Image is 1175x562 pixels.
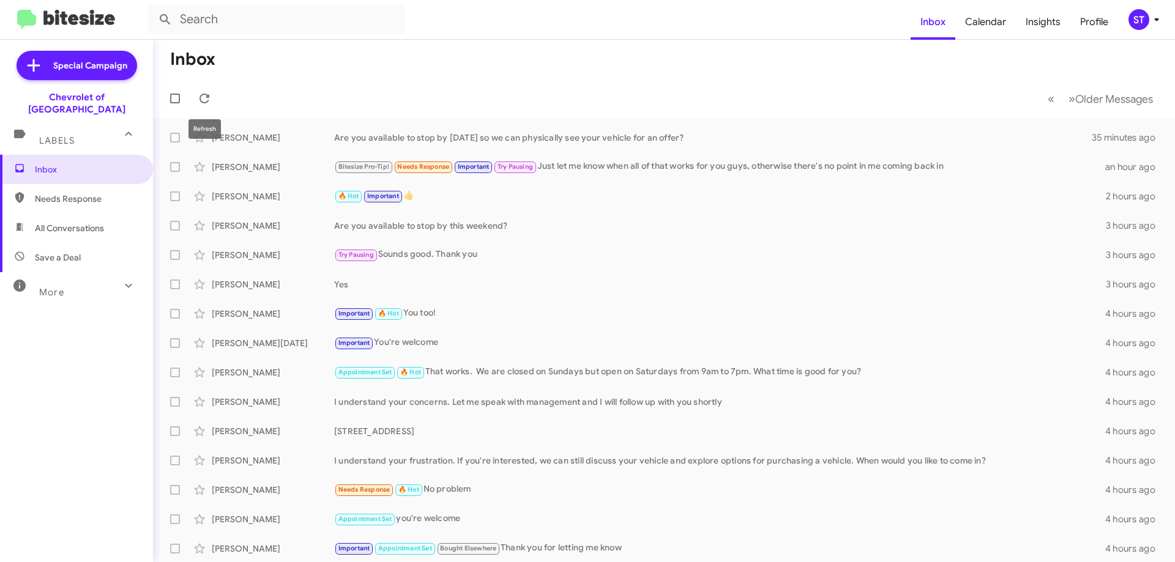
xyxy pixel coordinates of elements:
span: 🔥 Hot [378,309,399,317]
span: Important [338,544,370,552]
a: Calendar [955,4,1016,40]
div: 2 hours ago [1106,190,1165,202]
div: [PERSON_NAME] [212,513,334,525]
div: I understand your frustration. If you're interested, we can still discuss your vehicle and explor... [334,454,1105,467]
span: Needs Response [35,193,139,205]
div: Refresh [188,119,221,139]
div: [PERSON_NAME] [212,366,334,379]
div: [PERSON_NAME] [212,131,334,144]
div: 4 hours ago [1105,513,1165,525]
span: Try Pausing [338,251,374,259]
span: » [1069,91,1075,106]
span: Inbox [35,163,139,176]
h1: Inbox [170,50,215,69]
span: Older Messages [1075,92,1153,106]
span: Try Pausing [498,163,533,171]
div: 3 hours ago [1106,249,1165,261]
input: Search [148,5,405,34]
button: Previous [1040,86,1062,111]
div: 4 hours ago [1105,542,1165,555]
div: Are you available to stop by this weekend? [334,220,1106,232]
span: « [1048,91,1054,106]
a: Special Campaign [17,51,137,80]
button: ST [1118,9,1162,30]
div: 4 hours ago [1105,396,1165,408]
div: Thank you for letting me know [334,541,1105,555]
div: 4 hours ago [1105,484,1165,496]
span: Bought Elsewhere [440,544,496,552]
nav: Page navigation example [1041,86,1160,111]
button: Next [1061,86,1160,111]
span: All Conversations [35,222,104,234]
div: [STREET_ADDRESS] [334,425,1105,437]
span: Appointment Set [338,368,392,376]
div: [PERSON_NAME] [212,190,334,202]
div: [PERSON_NAME] [212,220,334,232]
span: Important [338,339,370,347]
div: [PERSON_NAME] [212,484,334,496]
div: 3 hours ago [1106,220,1165,232]
div: 4 hours ago [1105,454,1165,467]
span: Important [338,309,370,317]
div: 4 hours ago [1105,425,1165,437]
a: Inbox [911,4,955,40]
div: 35 minutes ago [1092,131,1165,144]
div: You're welcome [334,336,1105,350]
div: [PERSON_NAME] [212,308,334,320]
span: Special Campaign [53,59,127,72]
div: No problem [334,483,1105,497]
div: 4 hours ago [1105,337,1165,349]
span: More [39,287,64,298]
div: That works. We are closed on Sundays but open on Saturdays from 9am to 7pm. What time is good for... [334,365,1105,379]
div: [PERSON_NAME] [212,278,334,290]
span: 🔥 Hot [338,192,359,200]
span: Labels [39,135,75,146]
span: 🔥 Hot [398,486,419,494]
div: 3 hours ago [1106,278,1165,290]
div: Just let me know when all of that works for you guys, otherwise there's no point in me coming bac... [334,160,1105,174]
div: Yes [334,278,1106,290]
div: ST [1128,9,1149,30]
div: [PERSON_NAME][DATE] [212,337,334,349]
div: an hour ago [1105,161,1165,173]
span: Needs Response [338,486,390,494]
a: Insights [1016,4,1070,40]
div: You too! [334,306,1105,320]
div: you're welcome [334,512,1105,526]
div: [PERSON_NAME] [212,396,334,408]
span: Appointment Set [338,515,392,523]
div: [PERSON_NAME] [212,425,334,437]
div: Sounds good. Thank you [334,248,1106,262]
a: Profile [1070,4,1118,40]
div: [PERSON_NAME] [212,249,334,261]
span: Save a Deal [35,251,81,264]
div: I understand your concerns. Let me speak with management and I will follow up with you shortly [334,396,1105,408]
div: Are you available to stop by [DATE] so we can physically see your vehicle for an offer? [334,131,1092,144]
span: Needs Response [397,163,449,171]
div: [PERSON_NAME] [212,161,334,173]
div: [PERSON_NAME] [212,542,334,555]
span: 🔥 Hot [400,368,421,376]
span: Appointment Set [378,544,432,552]
div: [PERSON_NAME] [212,454,334,467]
div: 4 hours ago [1105,308,1165,320]
span: Important [367,192,399,200]
span: Bitesize Pro-Tip! [338,163,389,171]
div: 👍 [334,189,1106,203]
div: 4 hours ago [1105,366,1165,379]
span: Important [458,163,490,171]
